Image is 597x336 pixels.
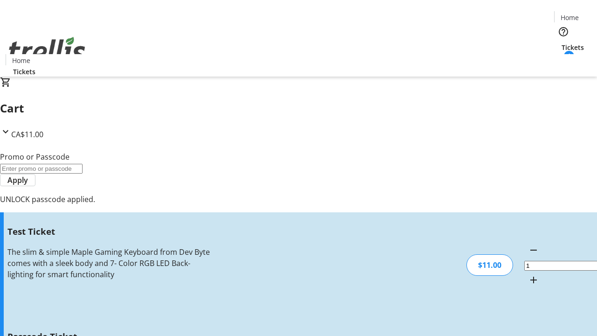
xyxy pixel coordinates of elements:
[11,129,43,140] span: CA$11.00
[13,67,35,77] span: Tickets
[6,67,43,77] a: Tickets
[555,13,584,22] a: Home
[524,241,543,259] button: Decrement by one
[554,52,573,71] button: Cart
[12,56,30,65] span: Home
[6,27,89,73] img: Orient E2E Organization 0iFQ4CTjzl's Logo
[562,42,584,52] span: Tickets
[554,22,573,41] button: Help
[6,56,36,65] a: Home
[466,254,513,276] div: $11.00
[554,42,591,52] a: Tickets
[7,246,211,280] div: The slim & simple Maple Gaming Keyboard from Dev Byte comes with a sleek body and 7- Color RGB LE...
[524,271,543,289] button: Increment by one
[7,175,28,186] span: Apply
[561,13,579,22] span: Home
[7,225,211,238] h3: Test Ticket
